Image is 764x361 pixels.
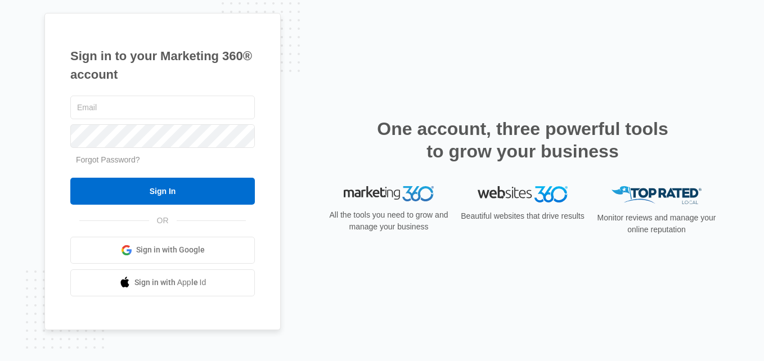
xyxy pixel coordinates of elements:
[70,96,255,119] input: Email
[612,186,702,205] img: Top Rated Local
[149,215,177,227] span: OR
[136,244,205,256] span: Sign in with Google
[70,269,255,296] a: Sign in with Apple Id
[326,209,452,233] p: All the tools you need to grow and manage your business
[344,186,434,202] img: Marketing 360
[76,155,140,164] a: Forgot Password?
[460,210,586,222] p: Beautiful websites that drive results
[374,118,672,163] h2: One account, three powerful tools to grow your business
[134,277,206,288] span: Sign in with Apple Id
[70,178,255,205] input: Sign In
[70,237,255,264] a: Sign in with Google
[70,47,255,84] h1: Sign in to your Marketing 360® account
[478,186,568,202] img: Websites 360
[594,212,720,236] p: Monitor reviews and manage your online reputation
